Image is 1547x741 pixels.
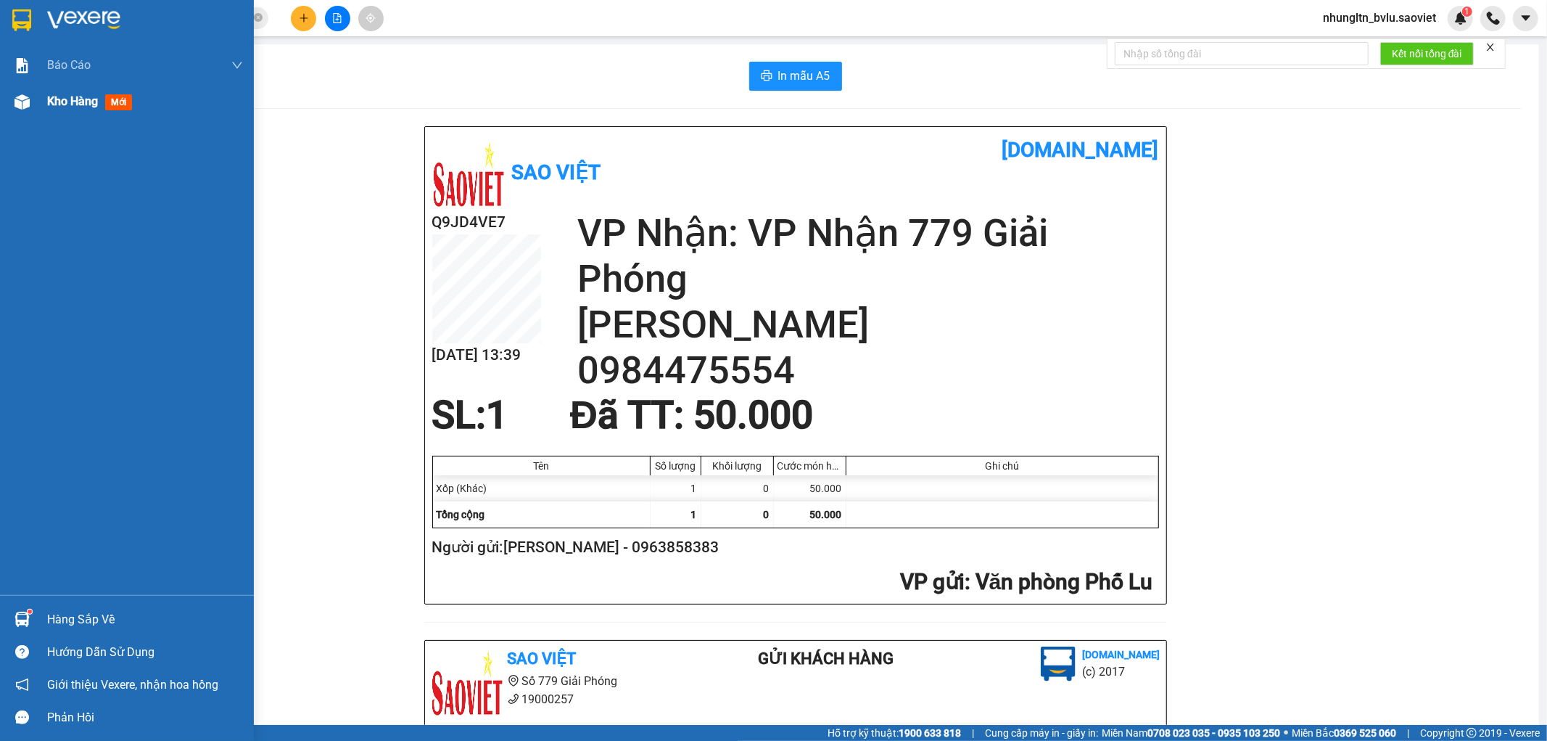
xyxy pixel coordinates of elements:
button: Kết nối tổng đài [1380,42,1474,65]
strong: 0369 525 060 [1334,727,1396,739]
span: VP gửi [900,569,965,594]
b: [DOMAIN_NAME] [1083,649,1160,660]
span: plus [299,13,309,23]
span: SL: [432,393,487,438]
span: mới [105,94,132,110]
div: Tên [437,460,646,472]
span: In mẫu A5 [778,67,830,85]
span: environment [508,675,519,687]
span: message [15,711,29,724]
div: 1 [651,475,701,501]
div: Khối lượng [705,460,770,472]
span: file-add [332,13,342,23]
li: 19000257 [431,690,701,708]
span: notification [15,678,29,692]
button: caret-down [1513,6,1538,31]
h2: 0984475554 [577,348,1159,393]
div: 50.000 [774,475,846,501]
div: Phản hồi [47,707,243,729]
button: aim [358,6,384,31]
span: 1 [691,509,697,520]
b: Gửi khách hàng [758,650,894,668]
img: logo-vxr [12,9,31,31]
button: file-add [325,6,350,31]
span: | [1407,725,1409,741]
span: 50.000 [810,509,842,520]
li: (c) 2017 [1083,663,1160,681]
span: Miền Bắc [1292,725,1396,741]
div: Ghi chú [850,460,1155,472]
span: Tổng cộng [437,509,485,520]
b: Sao Việt [88,34,177,58]
img: logo.jpg [8,12,81,84]
h2: VP Nhận: VP Nhận 779 Giải Phóng [577,210,1159,302]
span: | [972,725,974,741]
h2: Q9JD4VE7 [8,84,117,108]
span: copyright [1466,728,1477,738]
strong: 1900 633 818 [899,727,961,739]
img: warehouse-icon [15,94,30,110]
span: close-circle [254,12,263,25]
h2: Người gửi: [PERSON_NAME] - 0963858383 [432,536,1153,560]
span: Hỗ trợ kỹ thuật: [828,725,961,741]
b: [DOMAIN_NAME] [1002,138,1159,162]
div: Hàng sắp về [47,609,243,631]
div: Hướng dẫn sử dụng [47,642,243,663]
span: printer [761,70,772,83]
img: phone-icon [1487,12,1500,25]
button: printerIn mẫu A5 [749,62,842,91]
span: 1 [487,393,508,438]
sup: 1 [28,610,32,614]
img: warehouse-icon [15,612,30,627]
b: [DOMAIN_NAME] [194,12,350,36]
h2: VP Nhận: VP Nhận 779 Giải Phóng [76,84,350,221]
img: logo.jpg [431,647,503,719]
span: close-circle [254,13,263,22]
img: solution-icon [15,58,30,73]
span: question-circle [15,645,29,659]
button: plus [291,6,316,31]
h2: Q9JD4VE7 [432,210,541,234]
div: Cước món hàng [777,460,842,472]
img: icon-new-feature [1454,12,1467,25]
span: Kết nối tổng đài [1392,46,1462,62]
span: ⚪️ [1284,730,1288,736]
span: caret-down [1519,12,1532,25]
span: Kho hàng [47,94,98,108]
img: logo.jpg [432,138,505,210]
span: phone [508,693,519,705]
span: Báo cáo [47,56,91,74]
span: 1 [1464,7,1469,17]
sup: 1 [1462,7,1472,17]
b: Sao Việt [512,160,601,184]
strong: 0708 023 035 - 0935 103 250 [1147,727,1280,739]
div: 0 [701,475,774,501]
input: Nhập số tổng đài [1115,42,1369,65]
li: Số 779 Giải Phóng [431,672,701,690]
h2: [PERSON_NAME] [577,302,1159,348]
span: nhungltn_bvlu.saoviet [1311,9,1448,27]
div: Xốp (Khác) [433,475,651,501]
div: Số lượng [654,460,697,472]
span: down [231,60,243,71]
b: Sao Việt [508,650,577,668]
span: 0 [764,509,770,520]
span: Đã TT : 50.000 [570,393,813,438]
span: Giới thiệu Vexere, nhận hoa hồng [47,676,218,694]
span: close [1485,42,1496,52]
h2: [DATE] 13:39 [432,343,541,367]
span: Cung cấp máy in - giấy in: [985,725,1098,741]
img: logo.jpg [1041,647,1076,681]
span: Miền Nam [1102,725,1280,741]
span: aim [366,13,376,23]
h2: : Văn phòng Phố Lu [432,568,1153,597]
